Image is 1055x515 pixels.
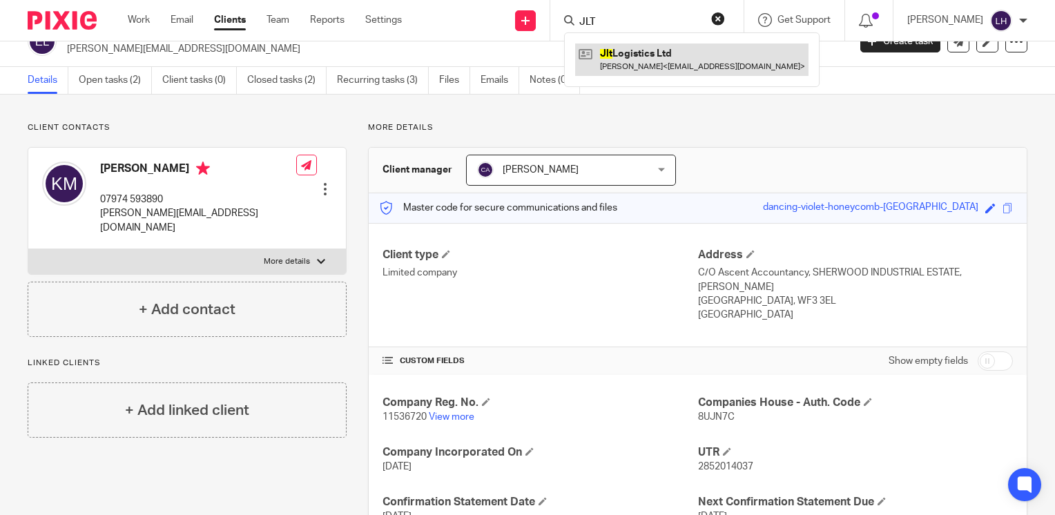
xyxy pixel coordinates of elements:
[365,13,402,27] a: Settings
[698,412,735,422] span: 8UJN7C
[503,165,579,175] span: [PERSON_NAME]
[777,15,831,25] span: Get Support
[267,13,289,27] a: Team
[383,412,427,422] span: 11536720
[698,396,1013,410] h4: Companies House - Auth. Code
[28,358,347,369] p: Linked clients
[125,400,249,421] h4: + Add linked client
[139,299,235,320] h4: + Add contact
[383,462,412,472] span: [DATE]
[383,163,452,177] h3: Client manager
[907,13,983,27] p: [PERSON_NAME]
[100,162,296,179] h4: [PERSON_NAME]
[28,27,57,56] img: svg%3E
[383,356,697,367] h4: CUSTOM FIELDS
[429,412,474,422] a: View more
[698,266,1013,294] p: C/O Ascent Accountancy, SHERWOOD INDUSTRIAL ESTATE, [PERSON_NAME]
[162,67,237,94] a: Client tasks (0)
[28,122,347,133] p: Client contacts
[310,13,345,27] a: Reports
[264,256,310,267] p: More details
[379,201,617,215] p: Master code for secure communications and files
[100,206,296,235] p: [PERSON_NAME][EMAIL_ADDRESS][DOMAIN_NAME]
[578,17,702,29] input: Search
[990,10,1012,32] img: svg%3E
[196,162,210,175] i: Primary
[860,30,940,52] a: Create task
[42,162,86,206] img: svg%3E
[439,67,470,94] a: Files
[28,67,68,94] a: Details
[383,248,697,262] h4: Client type
[698,248,1013,262] h4: Address
[337,67,429,94] a: Recurring tasks (3)
[368,122,1027,133] p: More details
[28,11,97,30] img: Pixie
[698,495,1013,509] h4: Next Confirmation Statement Due
[481,67,519,94] a: Emails
[247,67,327,94] a: Closed tasks (2)
[698,294,1013,308] p: [GEOGRAPHIC_DATA], WF3 3EL
[67,42,840,56] p: [PERSON_NAME][EMAIL_ADDRESS][DOMAIN_NAME]
[711,12,725,26] button: Clear
[214,13,246,27] a: Clients
[383,495,697,509] h4: Confirmation Statement Date
[530,67,580,94] a: Notes (0)
[100,193,296,206] p: 07974 593890
[698,308,1013,322] p: [GEOGRAPHIC_DATA]
[698,445,1013,460] h4: UTR
[383,396,697,410] h4: Company Reg. No.
[889,354,968,368] label: Show empty fields
[763,200,978,216] div: dancing-violet-honeycomb-[GEOGRAPHIC_DATA]
[171,13,193,27] a: Email
[128,13,150,27] a: Work
[79,67,152,94] a: Open tasks (2)
[383,445,697,460] h4: Company Incorporated On
[698,462,753,472] span: 2852014037
[477,162,494,178] img: svg%3E
[383,266,697,280] p: Limited company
